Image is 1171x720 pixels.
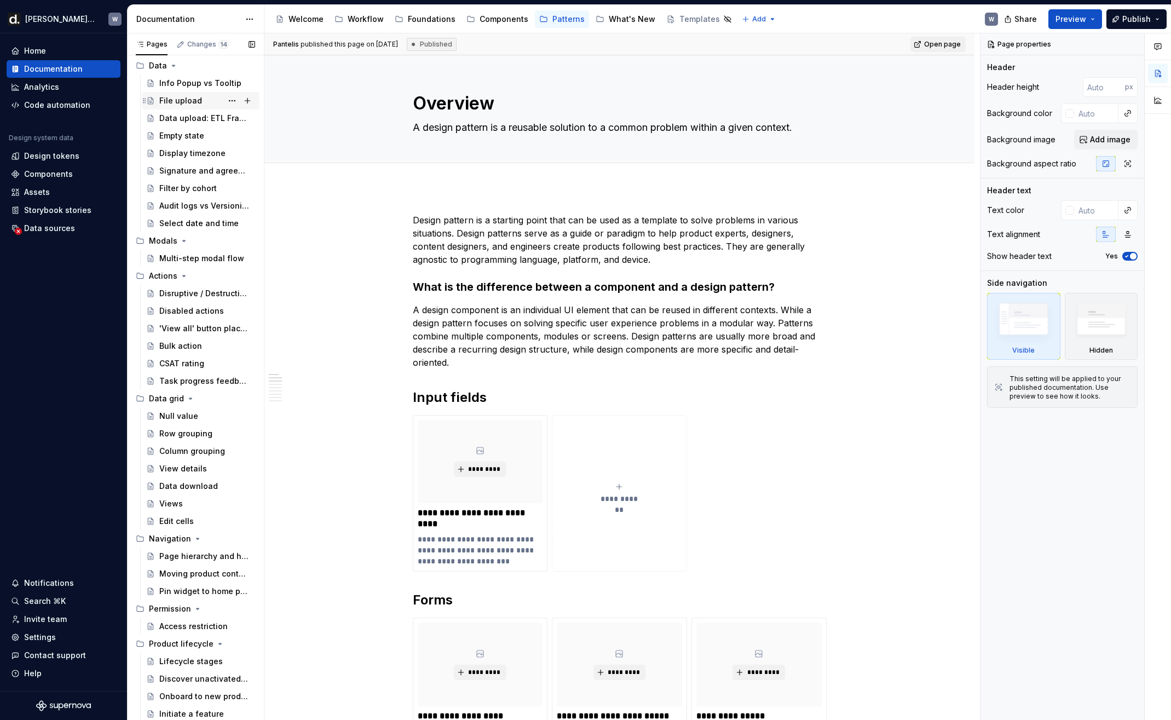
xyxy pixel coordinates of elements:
button: [PERSON_NAME] UIW [2,7,125,31]
a: Settings [7,629,120,646]
div: Info Popup vs Tooltip [159,78,241,89]
svg: Supernova Logo [36,700,91,711]
div: Background image [987,134,1055,145]
a: Patterns [535,10,589,28]
button: Contact support [7,647,120,664]
div: Permission [131,600,259,618]
div: Notifications [24,578,74,589]
div: Page tree [271,8,736,30]
div: File upload [159,95,202,106]
div: Moving product content [159,568,250,579]
a: Bulk action [142,337,259,355]
div: Background color [987,108,1052,119]
div: Background aspect ratio [987,158,1076,169]
a: View details [142,460,259,477]
div: Signature and agreement [159,165,250,176]
div: Row grouping [159,428,212,439]
a: Analytics [7,78,120,96]
a: Components [7,165,120,183]
a: Templates [662,10,736,28]
span: Preview [1055,14,1086,25]
span: 14 [218,40,229,49]
a: Code automation [7,96,120,114]
a: Assets [7,183,120,201]
div: Actions [131,267,259,285]
a: Welcome [271,10,328,28]
div: Visible [1012,346,1035,355]
div: CSAT rating [159,358,204,369]
a: Views [142,495,259,512]
h3: What is the difference between a component and a design pattern? [413,279,827,295]
textarea: Overview [411,90,824,117]
div: Home [24,45,46,56]
div: Analytics [24,82,59,93]
a: Page hierarchy and heading [142,548,259,565]
input: Auto [1083,77,1125,97]
button: Help [7,665,120,682]
a: Data upload: ETL Framework [142,110,259,127]
a: Signature and agreement [142,162,259,180]
a: Filter by cohort [142,180,259,197]
div: Data [149,60,167,71]
a: What's New [591,10,660,28]
a: Audit logs vs Versioning [142,197,259,215]
a: Invite team [7,610,120,628]
div: Workflow [348,14,384,25]
span: published this page on [DATE] [273,40,398,49]
a: Storybook stories [7,201,120,219]
span: Share [1014,14,1037,25]
div: Design tokens [24,151,79,162]
div: Multi-step modal flow [159,253,244,264]
a: Open page [910,37,966,52]
input: Auto [1074,200,1118,220]
span: Publish [1122,14,1151,25]
p: Design pattern is a starting point that can be used as a template to solve problems in various si... [413,214,827,266]
span: Add image [1090,134,1130,145]
div: Published [407,38,457,51]
div: Column grouping [159,446,225,457]
div: Display timezone [159,148,226,159]
a: Data download [142,477,259,495]
div: Modals [131,232,259,250]
div: Code automation [24,100,90,111]
div: Audit logs vs Versioning [159,200,250,211]
div: Design system data [9,134,73,142]
div: Data download [159,481,218,492]
h2: Forms [413,591,827,609]
a: Edit cells [142,512,259,530]
div: Settings [24,632,56,643]
div: Text alignment [987,229,1040,240]
h2: Input fields [413,389,827,406]
div: What's New [609,14,655,25]
img: b918d911-6884-482e-9304-cbecc30deec6.png [8,13,21,26]
div: Product lifecycle [131,635,259,653]
div: Data sources [24,223,75,234]
div: Changes [187,40,229,49]
a: Data sources [7,220,120,237]
div: Storybook stories [24,205,91,216]
div: Hidden [1065,293,1138,360]
textarea: A design pattern is a reusable solution to a common problem within a given context. [411,119,824,136]
div: Page hierarchy and heading [159,551,250,562]
div: Side navigation [987,278,1047,289]
div: Modals [149,235,177,246]
a: Lifecycle stages [142,653,259,670]
a: Row grouping [142,425,259,442]
a: Disruptive / Destructive actions [142,285,259,302]
div: Templates [679,14,720,25]
a: Column grouping [142,442,259,460]
div: Hidden [1089,346,1113,355]
a: Design tokens [7,147,120,165]
div: Actions [149,270,177,281]
span: Pantelis [273,40,299,48]
div: 'View all' button placement [159,323,250,334]
a: Task progress feedback [142,372,259,390]
p: px [1125,83,1133,91]
div: Pages [136,40,168,49]
div: Lifecycle stages [159,656,223,667]
div: Search ⌘K [24,596,66,607]
div: Empty state [159,130,204,141]
div: Foundations [408,14,455,25]
a: Null value [142,407,259,425]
